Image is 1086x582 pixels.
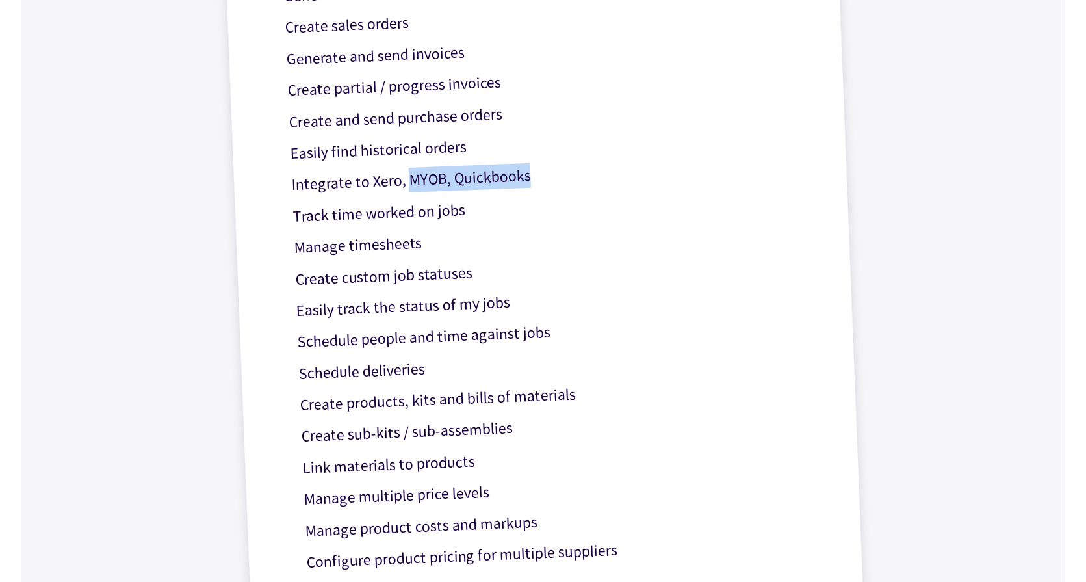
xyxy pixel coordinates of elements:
p: Create partial / progress invoices [287,58,807,103]
iframe: Chat Widget [859,442,1086,582]
p: Easily find historical orders [289,121,808,166]
p: Create products, kits and bills of materials [300,373,819,418]
p: Integrate to Xero, MYOB, Quickbooks [291,152,810,198]
p: Schedule deliveries [298,341,818,386]
p: Easily track the status of my jobs [296,278,815,324]
p: Create sub-kits / sub-assemblies [301,404,820,449]
p: Manage timesheets [293,215,812,261]
p: Manage product costs and markups [304,498,823,544]
p: Create and send purchase orders [288,89,807,135]
p: Create custom job statuses [294,246,814,292]
p: Track time worked on jobs [292,183,811,229]
p: Configure product pricing for multiple suppliers [305,529,825,575]
p: Generate and send invoices [286,27,805,72]
p: Schedule people and time against jobs [297,310,816,355]
p: Link materials to products [302,435,821,481]
p: Manage multiple price levels [303,467,822,512]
